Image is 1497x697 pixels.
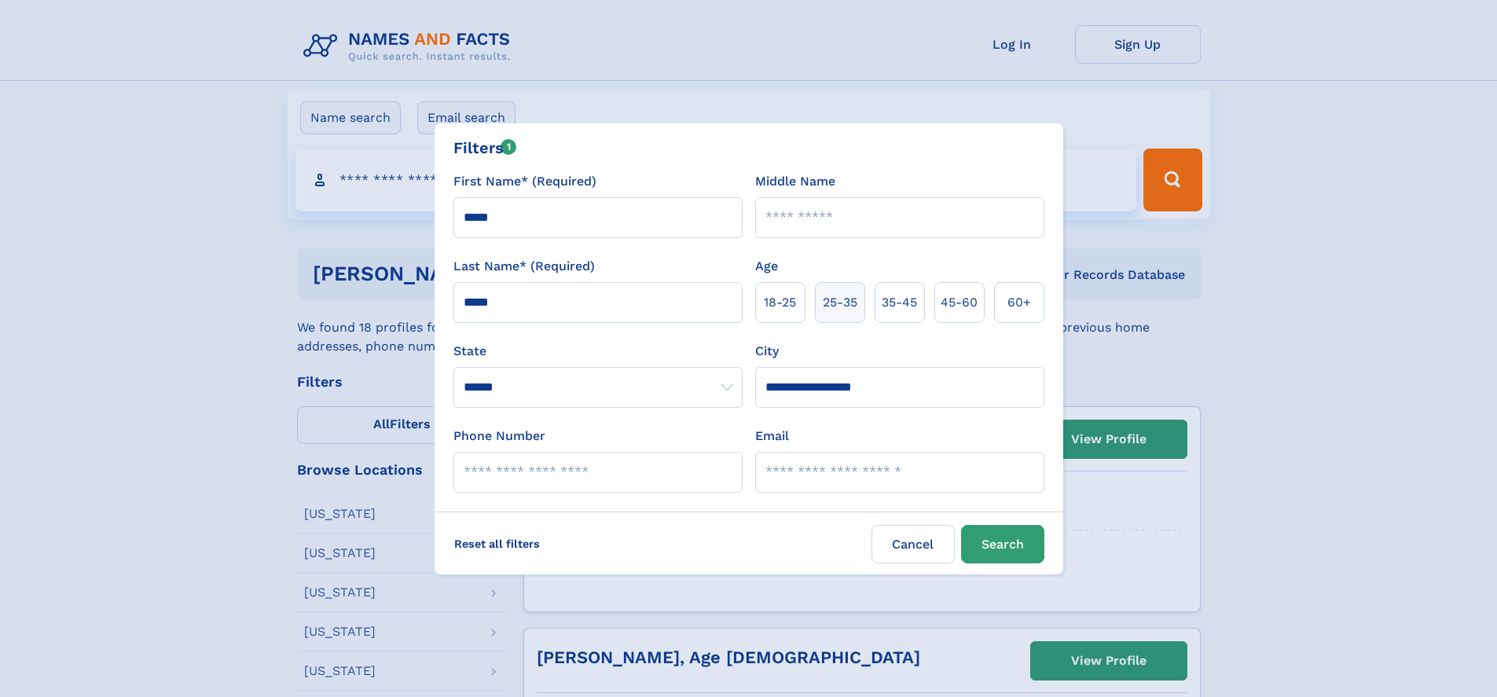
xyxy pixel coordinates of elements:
label: First Name* (Required) [453,172,596,191]
label: City [755,342,779,361]
span: 25‑35 [823,293,857,312]
span: 60+ [1007,293,1031,312]
label: Middle Name [755,172,835,191]
label: Age [755,257,778,276]
span: 35‑45 [882,293,917,312]
label: Email [755,427,789,446]
span: 18‑25 [764,293,796,312]
button: Search [961,525,1044,563]
label: Reset all filters [444,525,550,563]
label: Cancel [871,525,955,563]
label: State [453,342,743,361]
label: Phone Number [453,427,545,446]
div: Filters [453,136,517,160]
span: 45‑60 [941,293,978,312]
label: Last Name* (Required) [453,257,595,276]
